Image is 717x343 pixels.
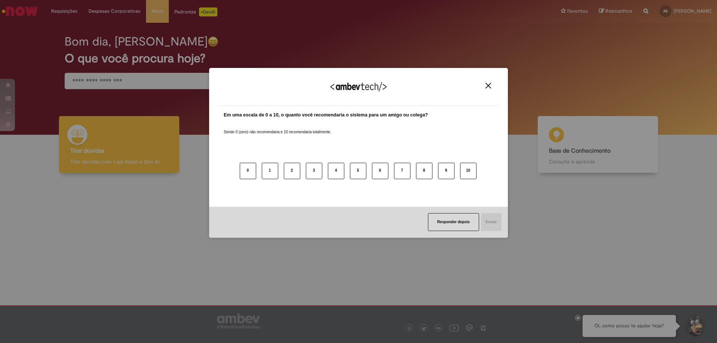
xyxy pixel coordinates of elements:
[438,163,454,179] button: 9
[262,163,278,179] button: 1
[306,163,322,179] button: 3
[428,213,479,231] button: Responder depois
[460,163,477,179] button: 10
[483,82,493,89] button: Close
[224,112,428,119] label: Em uma escala de 0 a 10, o quanto você recomendaria o sistema para um amigo ou colega?
[394,163,410,179] button: 7
[330,82,387,91] img: Logo Ambevtech
[350,163,366,179] button: 5
[485,83,491,88] img: Close
[416,163,432,179] button: 8
[240,163,256,179] button: 0
[372,163,388,179] button: 6
[224,121,331,135] label: Sendo 0 (zero) não recomendaria e 10 recomendaria totalmente.
[328,163,344,179] button: 4
[284,163,300,179] button: 2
